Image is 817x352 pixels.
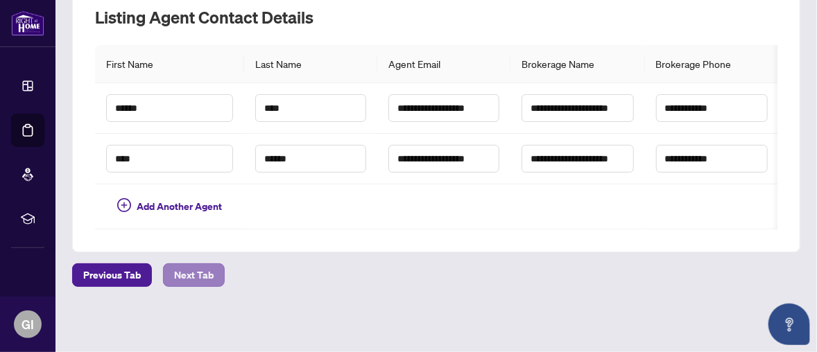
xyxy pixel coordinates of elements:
[174,264,214,286] span: Next Tab
[244,45,377,83] th: Last Name
[72,263,152,287] button: Previous Tab
[117,198,131,212] span: plus-circle
[21,315,34,334] span: GI
[95,6,777,28] h2: Listing Agent Contact Details
[510,45,644,83] th: Brokerage Name
[377,45,510,83] th: Agent Email
[137,199,222,214] span: Add Another Agent
[768,303,810,345] button: Open asap
[645,45,779,83] th: Brokerage Phone
[11,10,44,36] img: logo
[106,195,233,218] button: Add Another Agent
[163,263,225,287] button: Next Tab
[95,45,244,83] th: First Name
[83,264,141,286] span: Previous Tab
